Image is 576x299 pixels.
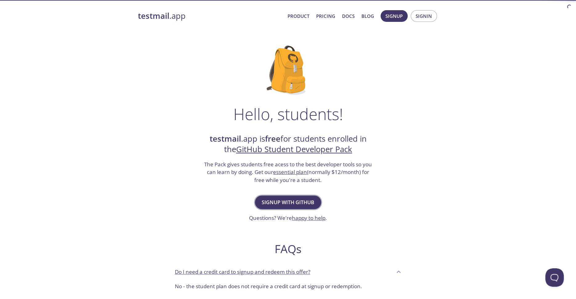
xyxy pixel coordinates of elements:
div: Do I need a credit card to signup and redeem this offer? [170,263,406,280]
a: Product [288,12,309,20]
a: essential plan [273,168,307,176]
p: No - the student plan does not require a credit card at signup or redemption. [175,282,401,290]
span: Signup [385,12,403,20]
strong: free [265,133,280,144]
h1: Hello, students! [233,105,343,123]
h2: .app is for students enrolled in the [203,134,373,155]
strong: testmail [210,133,241,144]
a: testmail.app [138,11,283,21]
span: Signup with GitHub [262,198,314,207]
h3: Questions? We're . [249,214,327,222]
iframe: Help Scout Beacon - Open [545,268,564,287]
button: Signin [411,10,437,22]
span: Signin [416,12,432,20]
h3: The Pack gives students free acess to the best developer tools so you can learn by doing. Get our... [203,160,373,184]
a: happy to help [292,214,325,221]
a: Blog [361,12,374,20]
a: GitHub Student Developer Pack [236,144,352,155]
button: Signup [381,10,408,22]
a: Docs [342,12,355,20]
h2: FAQs [170,242,406,256]
img: github-student-backpack.png [267,46,309,95]
a: Pricing [316,12,335,20]
div: Do I need a credit card to signup and redeem this offer? [170,280,406,295]
button: Signup with GitHub [255,196,321,209]
p: Do I need a credit card to signup and redeem this offer? [175,268,310,276]
strong: testmail [138,10,169,21]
